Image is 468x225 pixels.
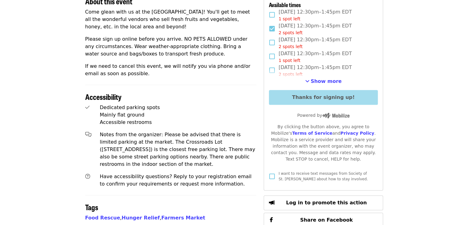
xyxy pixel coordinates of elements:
div: Accessible restrooms [100,119,256,126]
span: 1 spot left [278,58,300,63]
p: Come glean with us at the [GEOGRAPHIC_DATA]! You'll get to meet all the wonderful vendors who sel... [85,8,257,31]
a: Privacy Policy [340,131,374,136]
span: Available times [269,1,301,9]
span: Powered by [297,113,350,118]
p: If we need to cancel this event, we will notify you via phone and/or email as soon as possible. [85,63,257,77]
span: Accessibility [85,91,122,102]
img: Powered by Mobilize [322,113,350,118]
span: Tags [85,202,98,212]
span: Notes from the organizer: Please be advised that there is limited parking at the market. The Cros... [100,132,255,167]
span: 1 spot left [278,16,300,21]
a: Farmers Market [161,215,205,221]
span: Show more [311,78,342,84]
a: Terms of Service [292,131,332,136]
span: , [85,215,122,221]
div: Mainly flat ground [100,111,256,119]
span: [DATE] 12:30pm–1:45pm EDT [278,36,352,50]
span: [DATE] 12:30pm–1:45pm EDT [278,22,352,36]
span: [DATE] 12:30pm–1:45pm EDT [278,64,352,78]
button: Log in to promote this action [264,195,383,210]
span: Log in to promote this action [286,200,367,206]
span: [DATE] 12:30pm–1:45pm EDT [278,8,352,22]
span: [DATE] 12:30pm–1:45pm EDT [278,50,352,64]
span: Share on Facebook [300,217,353,223]
a: Hunger Relief [122,215,160,221]
span: 2 spots left [278,72,302,77]
a: Food Rescue [85,215,120,221]
span: 2 spots left [278,44,302,49]
i: question-circle icon [85,174,90,179]
i: comments-alt icon [85,132,91,137]
i: check icon [85,104,90,110]
div: By clicking the button above, you agree to Mobilize's and . Mobilize is a service provider and wi... [269,124,378,162]
button: Thanks for signing up! [269,90,378,105]
span: 2 spots left [278,30,302,35]
div: Dedicated parking spots [100,104,256,111]
span: I want to receive text messages from Society of St. [PERSON_NAME] about how to stay involved. [278,171,368,181]
p: Please sign up online before you arrive. NO PETS ALLOWED under any circumstances. Wear weather-ap... [85,35,257,58]
span: Have accessibility questions? Reply to your registration email to confirm your requirements or re... [100,174,251,187]
button: See more timeslots [305,78,342,85]
span: , [122,215,161,221]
